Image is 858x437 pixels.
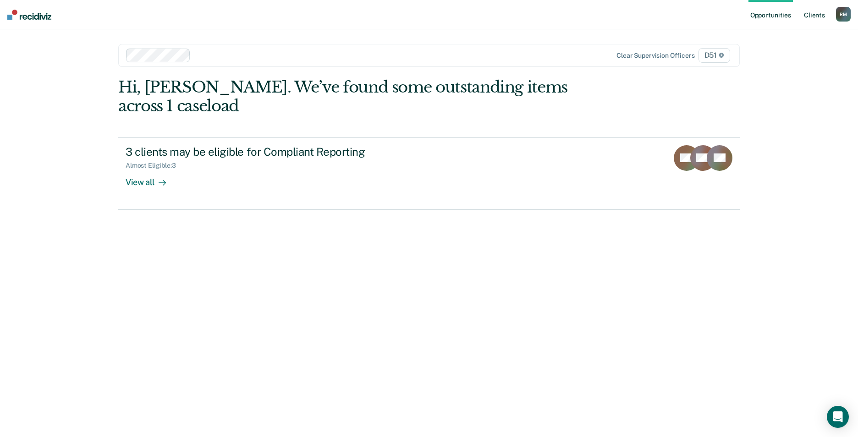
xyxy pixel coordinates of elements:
div: Open Intercom Messenger [827,406,849,428]
div: Hi, [PERSON_NAME]. We’ve found some outstanding items across 1 caseload [118,78,616,115]
div: Clear supervision officers [616,52,694,60]
div: R M [836,7,851,22]
div: 3 clients may be eligible for Compliant Reporting [126,145,447,158]
span: D51 [698,48,730,63]
img: Recidiviz [7,10,51,20]
button: RM [836,7,851,22]
a: 3 clients may be eligible for Compliant ReportingAlmost Eligible:3View all [118,137,740,210]
div: View all [126,169,177,187]
div: Almost Eligible : 3 [126,162,183,169]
